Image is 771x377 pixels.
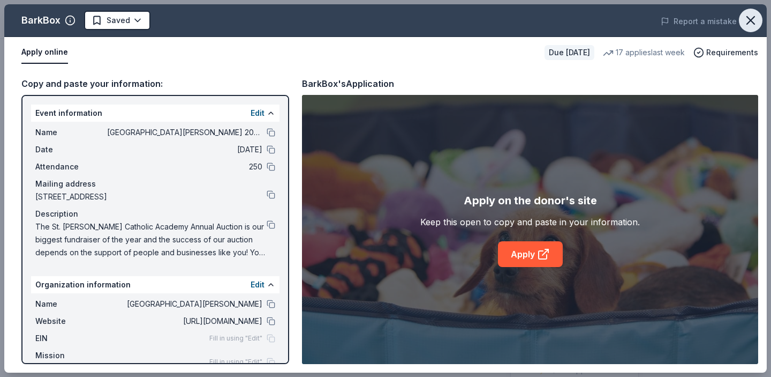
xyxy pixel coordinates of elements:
button: Edit [251,278,264,291]
span: Requirements [706,46,758,59]
div: BarkBox [21,12,61,29]
div: Mailing address [35,178,275,190]
div: BarkBox's Application [302,77,394,91]
div: Due [DATE] [545,45,594,60]
span: [DATE] [107,143,262,156]
span: The St. [PERSON_NAME] Catholic Academy Annual Auction is our biggest fundraiser of the year and t... [35,220,267,259]
div: Apply on the donor's site [464,192,597,209]
a: Apply [498,241,563,267]
span: Attendance [35,160,107,173]
button: Report a mistake [661,15,737,28]
span: Mission statement [35,349,107,375]
span: Date [35,143,107,156]
div: Event information [31,105,279,122]
span: Name [35,126,107,139]
div: 17 applies last week [603,46,685,59]
span: Website [35,315,107,328]
div: Organization information [31,276,279,293]
button: Edit [251,107,264,120]
div: Keep this open to copy and paste in your information. [420,216,640,228]
span: Name [35,298,107,311]
span: [GEOGRAPHIC_DATA][PERSON_NAME] [107,298,262,311]
span: [STREET_ADDRESS] [35,190,267,203]
span: [GEOGRAPHIC_DATA][PERSON_NAME] 2025 Annual School Auction/Gala [107,126,262,139]
span: EIN [35,332,107,345]
span: Fill in using "Edit" [209,334,262,343]
button: Apply online [21,41,68,64]
div: Description [35,208,275,220]
button: Requirements [693,46,758,59]
span: Saved [107,14,130,27]
span: [URL][DOMAIN_NAME] [107,315,262,328]
span: 250 [107,160,262,173]
div: Copy and paste your information: [21,77,289,91]
span: Fill in using "Edit" [209,358,262,366]
button: Saved [84,11,150,30]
